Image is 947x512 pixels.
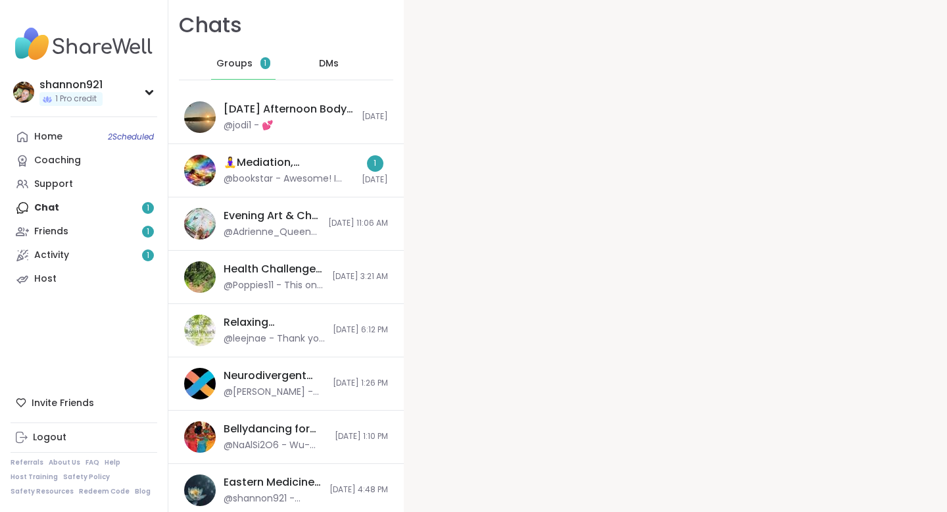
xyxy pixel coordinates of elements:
a: Logout [11,426,157,449]
span: 1 [264,58,266,69]
span: 1 [147,226,149,238]
a: Friends1 [11,220,157,243]
span: [DATE] 6:12 PM [333,324,388,336]
img: Bellydancing for Wellness: Beginner Beats & Steps, Oct 05 [184,421,216,453]
div: Host [34,272,57,286]
div: Home [34,130,62,143]
a: Redeem Code [79,487,130,496]
div: [DATE] Afternoon Body Double Buddies, [DATE] [224,102,354,116]
div: @shannon921 - thank you! [224,492,322,505]
h1: Chats [179,11,242,40]
span: [DATE] [362,174,388,186]
div: Logout [33,431,66,444]
a: Host Training [11,473,58,482]
div: 1 [367,155,383,172]
div: @Poppies11 - This one has the link. [224,279,324,292]
div: Evening Art & Chill Creative Body Doubling , [DATE] [224,209,320,223]
a: Safety Resources [11,487,74,496]
a: FAQ [85,458,99,467]
div: Bellydancing for Wellness: Beginner Beats & Steps, [DATE] [224,422,327,436]
div: Health Challenges and/or [MEDICAL_DATA], [DATE] [224,262,324,276]
div: @bookstar - Awesome! I actually think I'm hyperlexithymic lol, but I've used the wheel for variou... [224,172,354,186]
span: 2 Scheduled [108,132,154,142]
div: Eastern Medicine Wellness, [DATE] [224,475,322,490]
div: Support [34,178,73,191]
a: Support [11,172,157,196]
a: Activity1 [11,243,157,267]
img: Health Challenges and/or Chronic Pain, Oct 06 [184,261,216,293]
span: 1 Pro credit [55,93,97,105]
img: 🧘‍♀️Mediation, Mindfulness & Magic 🔮 , Oct 08 [184,155,216,186]
span: Groups [216,57,253,70]
span: [DATE] [362,111,388,122]
a: Referrals [11,458,43,467]
img: Eastern Medicine Wellness, Oct 05 [184,474,216,506]
div: @Adrienne_QueenOfTheDawn - Hi everyone - I am going to move this session over to [DATE] and make ... [224,226,320,239]
div: Activity [34,249,69,262]
a: Host [11,267,157,291]
img: Relaxing Breathwork, Oct 06 [184,315,216,346]
div: @[PERSON_NAME] - As a reminder I will be holding a support group later [DATE] at the link above i... [224,386,325,399]
img: Evening Art & Chill Creative Body Doubling , Oct 09 [184,208,216,240]
span: [DATE] 3:21 AM [332,271,388,282]
div: 🧘‍♀️Mediation, Mindfulness & Magic 🔮 , [DATE] [224,155,354,170]
div: shannon921 [39,78,103,92]
div: @jodi1 - 💕 [224,119,273,132]
div: @leejnae - Thank you for sharing. [224,332,325,346]
div: Neurodivergent [MEDICAL_DATA] Group - [DATE] [224,369,325,383]
span: 1 [147,250,149,261]
div: Relaxing Breathwork, [DATE] [224,315,325,330]
div: @NaAlSi2O6 - Wu-[GEOGRAPHIC_DATA] it was such a challenge to stay online and we never got to danc... [224,439,327,452]
a: Home2Scheduled [11,125,157,149]
div: Invite Friends [11,391,157,415]
img: ShareWell Nav Logo [11,21,157,67]
img: Wednesday Afternoon Body Double Buddies, Oct 08 [184,101,216,133]
div: Friends [34,225,68,238]
span: [DATE] 11:06 AM [328,218,388,229]
img: shannon921 [13,82,34,103]
a: Blog [135,487,151,496]
a: Coaching [11,149,157,172]
span: [DATE] 1:26 PM [333,378,388,389]
a: Help [105,458,120,467]
a: Safety Policy [63,473,110,482]
span: [DATE] 1:10 PM [335,431,388,442]
a: About Us [49,458,80,467]
span: DMs [319,57,339,70]
span: [DATE] 4:48 PM [329,484,388,496]
div: Coaching [34,154,81,167]
img: Neurodivergent Peer Support Group - Sunday, Oct 05 [184,368,216,399]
